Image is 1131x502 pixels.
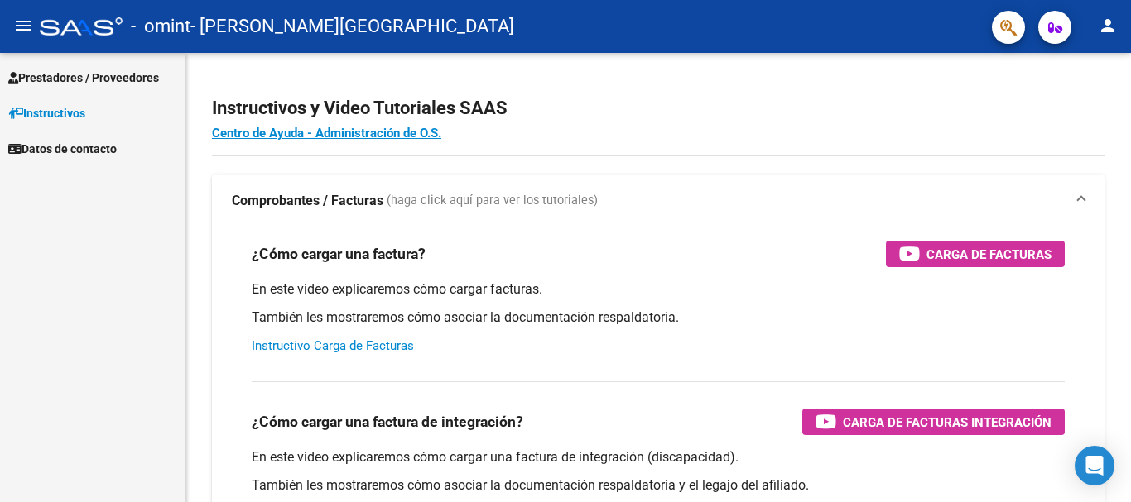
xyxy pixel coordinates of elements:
span: Datos de contacto [8,140,117,158]
span: - [PERSON_NAME][GEOGRAPHIC_DATA] [190,8,514,45]
strong: Comprobantes / Facturas [232,192,383,210]
h2: Instructivos y Video Tutoriales SAAS [212,93,1105,124]
span: (haga click aquí para ver los tutoriales) [387,192,598,210]
span: Prestadores / Proveedores [8,69,159,87]
mat-expansion-panel-header: Comprobantes / Facturas (haga click aquí para ver los tutoriales) [212,175,1105,227]
a: Instructivo Carga de Facturas [252,338,414,353]
mat-icon: menu [13,16,33,36]
div: Open Intercom Messenger [1075,446,1114,485]
p: En este video explicaremos cómo cargar facturas. [252,280,1065,299]
span: Carga de Facturas [926,244,1052,265]
span: Carga de Facturas Integración [843,412,1052,433]
p: También les mostraremos cómo asociar la documentación respaldatoria y el legajo del afiliado. [252,476,1065,495]
p: También les mostraremos cómo asociar la documentación respaldatoria. [252,308,1065,327]
button: Carga de Facturas Integración [802,409,1065,435]
a: Centro de Ayuda - Administración de O.S. [212,126,441,141]
mat-icon: person [1098,16,1118,36]
h3: ¿Cómo cargar una factura de integración? [252,410,523,433]
p: En este video explicaremos cómo cargar una factura de integración (discapacidad). [252,448,1065,466]
span: - omint [131,8,190,45]
span: Instructivos [8,104,85,122]
h3: ¿Cómo cargar una factura? [252,242,426,265]
button: Carga de Facturas [886,241,1065,267]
